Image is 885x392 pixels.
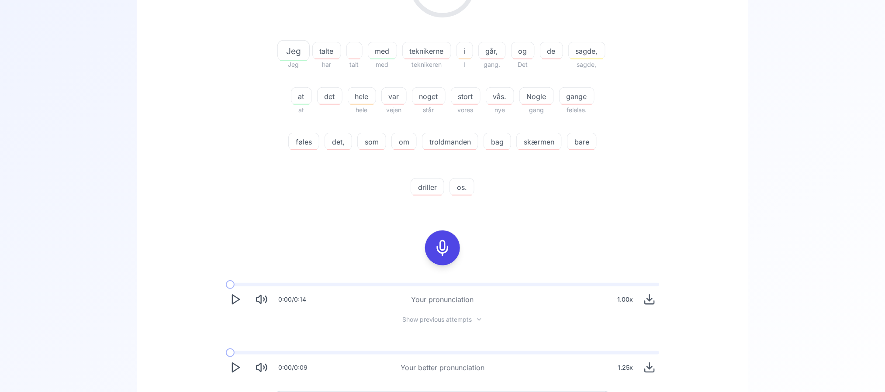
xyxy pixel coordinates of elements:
[519,87,554,105] button: Nogle
[291,91,311,102] span: at
[226,358,245,377] button: Play
[382,91,406,102] span: var
[411,178,444,196] button: driller
[402,42,451,59] button: teknikerne
[640,290,659,309] button: Download audio
[456,59,473,70] span: I
[451,87,481,105] button: stort
[614,291,636,308] div: 1.00 x
[478,59,506,70] span: gang.
[478,42,506,59] button: går,
[357,133,386,150] button: som
[540,42,563,59] button: de
[449,178,474,196] button: os.
[520,91,553,102] span: Nogle
[516,133,562,150] button: skærmen
[411,294,474,305] div: Your pronunciation
[368,59,397,70] span: med
[411,182,444,193] span: driller
[422,133,478,150] button: troldmanden
[519,105,554,115] span: gang
[486,105,514,115] span: nye
[325,137,352,147] span: det,
[226,290,245,309] button: Play
[559,87,595,105] button: gange
[396,316,490,323] button: Show previous attempts
[486,91,514,102] span: vås.
[479,46,505,56] span: går,
[252,358,271,377] button: Mute
[348,87,376,105] button: hele
[312,59,341,70] span: har
[381,87,407,105] button: var
[422,137,478,147] span: troldmanden
[451,105,481,115] span: vores
[450,182,474,193] span: os.
[278,45,309,57] span: Jeg
[567,137,596,147] span: bare
[559,105,595,115] span: følelse.
[317,87,342,105] button: det
[346,59,363,70] span: talt
[401,362,484,373] div: Your better pronunciation
[412,91,445,102] span: noget
[368,46,397,56] span: med
[318,91,342,102] span: det
[280,59,307,70] span: Jeg
[403,46,451,56] span: teknikerne
[381,105,407,115] span: vejen
[412,87,446,105] button: noget
[412,105,446,115] span: står
[368,42,397,59] button: med
[348,91,376,102] span: hele
[567,133,597,150] button: bare
[312,42,341,59] button: talte
[511,59,535,70] span: Det
[278,295,306,304] div: 0:00 / 0:14
[640,358,659,377] button: Download audio
[560,91,594,102] span: gange
[391,133,417,150] button: om
[291,105,312,115] span: at
[451,91,480,102] span: stort
[313,46,341,56] span: talte
[484,133,511,150] button: bag
[288,133,319,150] button: føles
[402,59,451,70] span: teknikeren
[348,105,376,115] span: hele
[484,137,511,147] span: bag
[280,42,307,59] button: Jeg
[291,87,312,105] button: at
[456,42,473,59] button: i
[540,46,563,56] span: de
[517,137,561,147] span: skærmen
[358,137,386,147] span: som
[278,363,308,372] div: 0:00 / 0:09
[325,133,352,150] button: det,
[486,87,514,105] button: vås.
[568,42,605,59] button: sagde,
[568,59,605,70] span: sagde,
[392,137,416,147] span: om
[289,137,319,147] span: føles
[512,46,534,56] span: og
[252,290,271,309] button: Mute
[403,315,472,324] span: Show previous attempts
[511,42,535,59] button: og
[614,359,636,376] div: 1.25 x
[569,46,605,56] span: sagde,
[457,46,473,56] span: i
